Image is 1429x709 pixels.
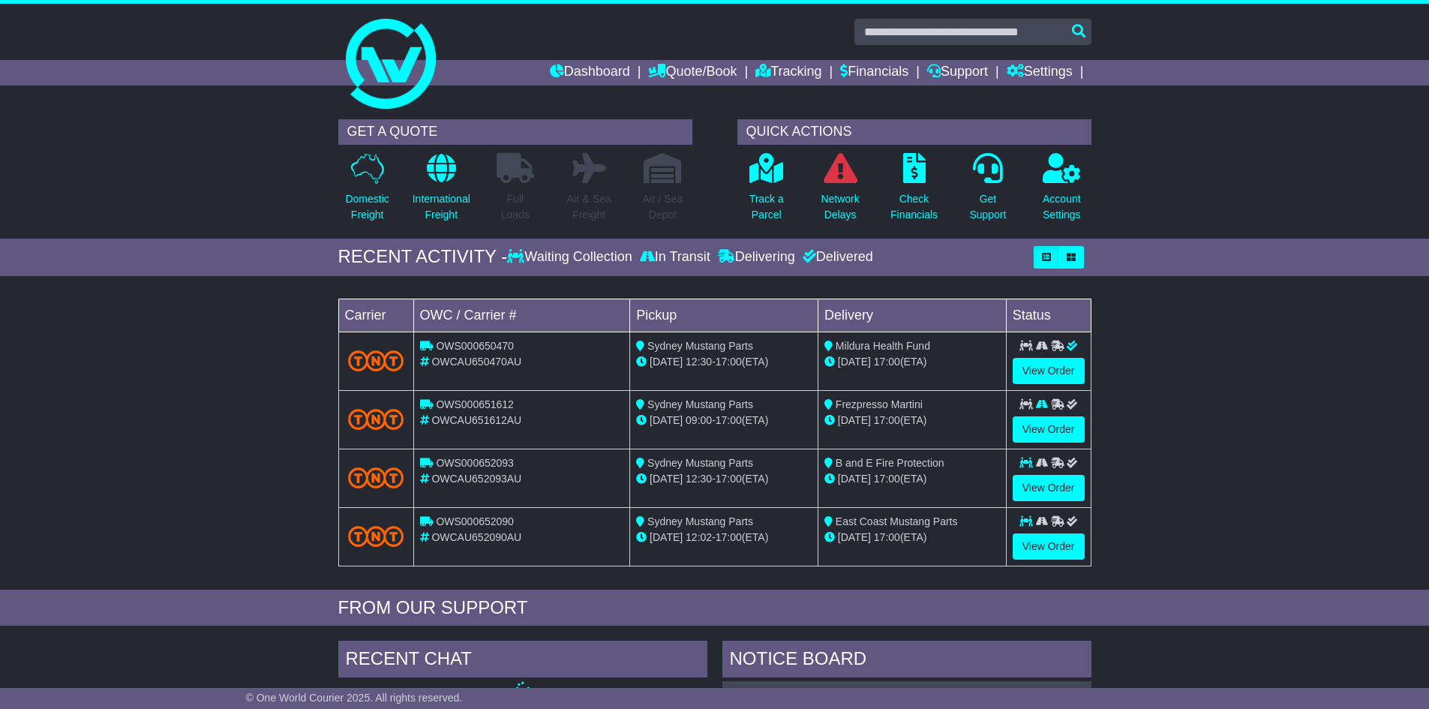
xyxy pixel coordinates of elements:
[431,414,521,426] span: OWCAU651612AU
[716,531,742,543] span: 17:00
[840,60,908,86] a: Financials
[246,692,463,704] span: © One World Courier 2025. All rights reserved.
[1042,152,1082,231] a: AccountSettings
[648,60,737,86] a: Quote/Book
[643,191,683,223] p: Air / Sea Depot
[824,413,1000,428] div: (ETA)
[1013,358,1085,384] a: View Order
[338,641,707,681] div: RECENT CHAT
[686,473,712,485] span: 12:30
[348,526,404,546] img: TNT_Domestic.png
[647,515,753,527] span: Sydney Mustang Parts
[647,457,753,469] span: Sydney Mustang Parts
[836,398,923,410] span: Frezpresso Martini
[338,119,692,145] div: GET A QUOTE
[650,356,683,368] span: [DATE]
[969,191,1006,223] p: Get Support
[874,414,900,426] span: 17:00
[737,119,1091,145] div: QUICK ACTIONS
[431,473,521,485] span: OWCAU652093AU
[836,515,958,527] span: East Coast Mustang Parts
[338,597,1091,619] div: FROM OUR SUPPORT
[630,299,818,332] td: Pickup
[348,409,404,429] img: TNT_Domestic.png
[436,340,514,352] span: OWS000650470
[1013,533,1085,560] a: View Order
[650,414,683,426] span: [DATE]
[348,467,404,488] img: TNT_Domestic.png
[413,191,470,223] p: International Freight
[650,473,683,485] span: [DATE]
[686,414,712,426] span: 09:00
[722,641,1091,681] div: NOTICE BOARD
[820,152,860,231] a: NetworkDelays
[636,471,812,487] div: - (ETA)
[344,152,389,231] a: DomesticFreight
[497,191,534,223] p: Full Loads
[338,246,508,268] div: RECENT ACTIVITY -
[716,356,742,368] span: 17:00
[749,152,785,231] a: Track aParcel
[686,531,712,543] span: 12:02
[550,60,630,86] a: Dashboard
[1013,416,1085,443] a: View Order
[824,354,1000,370] div: (ETA)
[838,473,871,485] span: [DATE]
[1007,60,1073,86] a: Settings
[838,414,871,426] span: [DATE]
[838,356,871,368] span: [DATE]
[567,191,611,223] p: Air & Sea Freight
[636,249,714,266] div: In Transit
[636,530,812,545] div: - (ETA)
[650,531,683,543] span: [DATE]
[836,340,930,352] span: Mildura Health Fund
[874,473,900,485] span: 17:00
[824,471,1000,487] div: (ETA)
[874,531,900,543] span: 17:00
[436,457,514,469] span: OWS000652093
[1013,475,1085,501] a: View Order
[821,191,859,223] p: Network Delays
[755,60,821,86] a: Tracking
[1043,191,1081,223] p: Account Settings
[749,191,784,223] p: Track a Parcel
[436,515,514,527] span: OWS000652090
[436,398,514,410] span: OWS000651612
[818,299,1006,332] td: Delivery
[431,356,521,368] span: OWCAU650470AU
[413,299,630,332] td: OWC / Carrier #
[1006,299,1091,332] td: Status
[716,414,742,426] span: 17:00
[431,531,521,543] span: OWCAU652090AU
[647,398,753,410] span: Sydney Mustang Parts
[874,356,900,368] span: 17:00
[968,152,1007,231] a: GetSupport
[348,350,404,371] img: TNT_Domestic.png
[714,249,799,266] div: Delivering
[824,530,1000,545] div: (ETA)
[927,60,988,86] a: Support
[836,457,944,469] span: B and E Fire Protection
[507,249,635,266] div: Waiting Collection
[647,340,753,352] span: Sydney Mustang Parts
[838,531,871,543] span: [DATE]
[338,299,413,332] td: Carrier
[412,152,471,231] a: InternationalFreight
[636,354,812,370] div: - (ETA)
[686,356,712,368] span: 12:30
[890,191,938,223] p: Check Financials
[890,152,938,231] a: CheckFinancials
[636,413,812,428] div: - (ETA)
[716,473,742,485] span: 17:00
[799,249,873,266] div: Delivered
[345,191,389,223] p: Domestic Freight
